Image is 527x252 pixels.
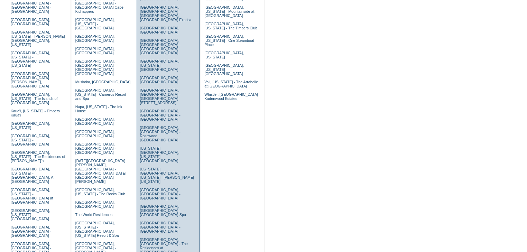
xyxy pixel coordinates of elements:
[140,125,180,142] a: [GEOGRAPHIC_DATA], [GEOGRAPHIC_DATA] - Rosewood [GEOGRAPHIC_DATA]
[204,80,258,88] a: Vail, [US_STATE] - The Arrabelle at [GEOGRAPHIC_DATA]
[11,30,65,47] a: [GEOGRAPHIC_DATA], [US_STATE] - [PERSON_NAME][GEOGRAPHIC_DATA], [US_STATE]
[140,146,179,163] a: [US_STATE][GEOGRAPHIC_DATA], [US_STATE][GEOGRAPHIC_DATA]
[11,167,53,184] a: [GEOGRAPHIC_DATA], [US_STATE] - [GEOGRAPHIC_DATA], A [GEOGRAPHIC_DATA]
[204,92,260,101] a: Whistler, [GEOGRAPHIC_DATA] - Kadenwood Estates
[140,88,180,105] a: [GEOGRAPHIC_DATA], [GEOGRAPHIC_DATA] - [GEOGRAPHIC_DATA][STREET_ADDRESS]
[11,1,51,13] a: [GEOGRAPHIC_DATA] - [GEOGRAPHIC_DATA] - [GEOGRAPHIC_DATA]
[11,208,50,221] a: [GEOGRAPHIC_DATA], [US_STATE] - [GEOGRAPHIC_DATA]
[204,5,254,18] a: [GEOGRAPHIC_DATA], [US_STATE] - Mountainside at [GEOGRAPHIC_DATA]
[75,47,115,55] a: [GEOGRAPHIC_DATA], [GEOGRAPHIC_DATA]
[11,134,50,146] a: [GEOGRAPHIC_DATA], [US_STATE] - [GEOGRAPHIC_DATA]
[11,18,50,26] a: [GEOGRAPHIC_DATA], [GEOGRAPHIC_DATA]
[75,188,126,196] a: [GEOGRAPHIC_DATA], [US_STATE] - The Rocks Club
[75,34,115,43] a: [GEOGRAPHIC_DATA], [GEOGRAPHIC_DATA]
[11,188,53,204] a: [GEOGRAPHIC_DATA], [US_STATE] - [GEOGRAPHIC_DATA] at [GEOGRAPHIC_DATA]
[140,38,180,55] a: [GEOGRAPHIC_DATA], [GEOGRAPHIC_DATA] - [GEOGRAPHIC_DATA] [GEOGRAPHIC_DATA]
[140,167,194,184] a: [US_STATE][GEOGRAPHIC_DATA], [US_STATE] - [PERSON_NAME] [US_STATE]
[75,213,113,217] a: The World Residences
[75,142,116,155] a: [GEOGRAPHIC_DATA], [GEOGRAPHIC_DATA] - [GEOGRAPHIC_DATA]
[140,188,180,200] a: [GEOGRAPHIC_DATA], [GEOGRAPHIC_DATA] - [GEOGRAPHIC_DATA]
[11,109,60,117] a: Kaua'i, [US_STATE] - Timbers Kaua'i
[204,34,254,47] a: [GEOGRAPHIC_DATA], [US_STATE] - One Steamboat Place
[75,200,115,208] a: [GEOGRAPHIC_DATA], [GEOGRAPHIC_DATA]
[75,88,126,101] a: [GEOGRAPHIC_DATA], [US_STATE] - Carneros Resort and Spa
[11,51,50,67] a: [GEOGRAPHIC_DATA], [US_STATE] - [GEOGRAPHIC_DATA], [US_STATE]
[204,51,244,59] a: [GEOGRAPHIC_DATA], [US_STATE]
[11,92,58,105] a: [GEOGRAPHIC_DATA], [US_STATE] - The Islands of [GEOGRAPHIC_DATA]
[75,117,115,125] a: [GEOGRAPHIC_DATA], [GEOGRAPHIC_DATA]
[75,130,115,138] a: [GEOGRAPHIC_DATA], [GEOGRAPHIC_DATA]
[75,105,122,113] a: Napa, [US_STATE] - The Ink House
[75,18,115,30] a: [GEOGRAPHIC_DATA], [US_STATE] - [GEOGRAPHIC_DATA]
[204,22,257,30] a: [GEOGRAPHIC_DATA], [US_STATE] - The Timbers Club
[140,59,179,72] a: [GEOGRAPHIC_DATA], [US_STATE] - [GEOGRAPHIC_DATA]
[140,26,179,34] a: [GEOGRAPHIC_DATA], [GEOGRAPHIC_DATA]
[11,150,65,163] a: [GEOGRAPHIC_DATA], [US_STATE] - The Residences of [PERSON_NAME]'a
[75,159,126,184] a: [DATE][GEOGRAPHIC_DATA][PERSON_NAME], [GEOGRAPHIC_DATA] - [GEOGRAPHIC_DATA] [DATE][GEOGRAPHIC_DAT...
[75,221,119,237] a: [GEOGRAPHIC_DATA], [US_STATE] - [GEOGRAPHIC_DATA] [US_STATE] Resort & Spa
[11,225,51,237] a: [GEOGRAPHIC_DATA], [GEOGRAPHIC_DATA] - [GEOGRAPHIC_DATA]
[140,5,191,22] a: [GEOGRAPHIC_DATA], [GEOGRAPHIC_DATA] - [GEOGRAPHIC_DATA], [GEOGRAPHIC_DATA] Exotica
[75,59,116,76] a: [GEOGRAPHIC_DATA], [GEOGRAPHIC_DATA] - [GEOGRAPHIC_DATA] [GEOGRAPHIC_DATA]
[11,72,51,88] a: [GEOGRAPHIC_DATA] - [GEOGRAPHIC_DATA][PERSON_NAME], [GEOGRAPHIC_DATA]
[140,204,186,217] a: [GEOGRAPHIC_DATA], [GEOGRAPHIC_DATA] - [GEOGRAPHIC_DATA]-Spa
[140,76,179,84] a: [GEOGRAPHIC_DATA], [GEOGRAPHIC_DATA]
[11,121,50,130] a: [GEOGRAPHIC_DATA], [US_STATE]
[75,80,130,84] a: Muskoka, [GEOGRAPHIC_DATA]
[140,109,180,121] a: [GEOGRAPHIC_DATA], [GEOGRAPHIC_DATA] - [GEOGRAPHIC_DATA]
[204,63,244,76] a: [GEOGRAPHIC_DATA], [US_STATE] - [GEOGRAPHIC_DATA]
[140,221,180,233] a: [GEOGRAPHIC_DATA], [GEOGRAPHIC_DATA] - [GEOGRAPHIC_DATA]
